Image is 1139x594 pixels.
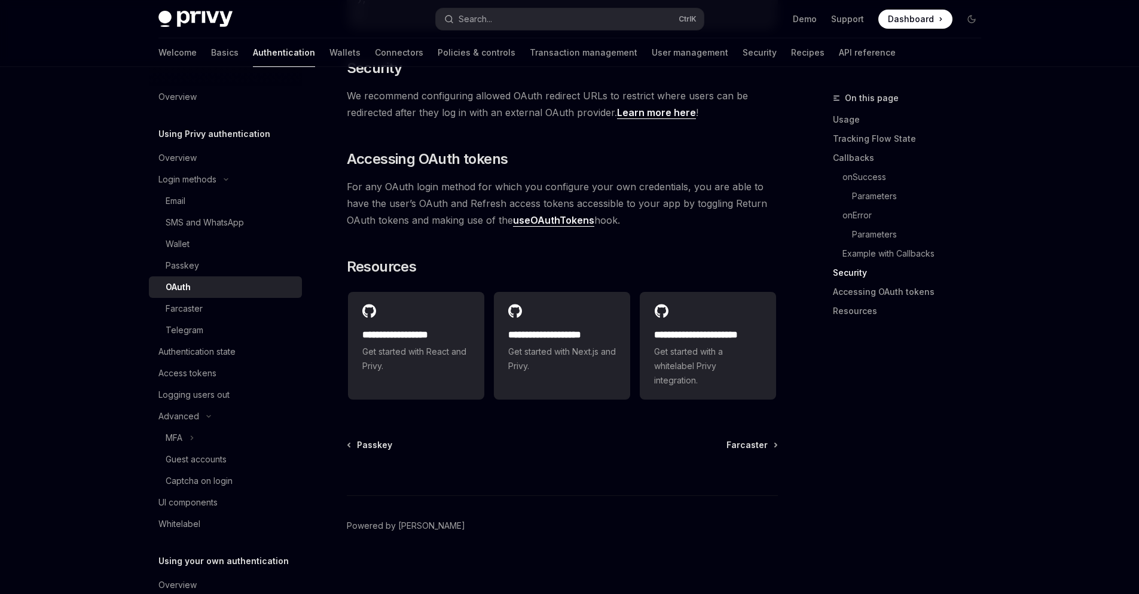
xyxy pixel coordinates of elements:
[839,38,896,67] a: API reference
[158,127,270,141] h5: Using Privy authentication
[149,212,302,233] a: SMS and WhatsApp
[347,520,465,532] a: Powered by [PERSON_NAME]
[652,38,728,67] a: User management
[436,8,704,30] button: Search...CtrlK
[842,167,991,187] a: onSuccess
[158,517,200,531] div: Whitelabel
[348,439,392,451] a: Passkey
[166,237,190,251] div: Wallet
[158,151,197,165] div: Overview
[508,345,616,373] span: Get started with Next.js and Privy.
[679,14,697,24] span: Ctrl K
[962,10,981,29] button: Toggle dark mode
[158,578,197,592] div: Overview
[149,233,302,255] a: Wallet
[888,13,934,25] span: Dashboard
[329,38,361,67] a: Wallets
[149,492,302,513] a: UI components
[158,11,233,28] img: dark logo
[347,87,778,121] span: We recommend configuring allowed OAuth redirect URLs to restrict where users can be redirected af...
[149,276,302,298] a: OAuth
[149,384,302,406] a: Logging users out
[149,86,302,108] a: Overview
[833,148,991,167] a: Callbacks
[530,38,637,67] a: Transaction management
[149,298,302,319] a: Farcaster
[158,409,199,424] div: Advanced
[743,38,777,67] a: Security
[375,38,423,67] a: Connectors
[158,90,197,104] div: Overview
[852,225,991,244] a: Parameters
[158,172,216,187] div: Login methods
[513,214,594,227] a: useOAuthTokens
[791,38,825,67] a: Recipes
[158,345,236,359] div: Authentication state
[852,187,991,206] a: Parameters
[357,439,392,451] span: Passkey
[347,59,402,78] span: Security
[726,439,777,451] a: Farcaster
[845,91,899,105] span: On this page
[347,257,417,276] span: Resources
[726,439,768,451] span: Farcaster
[158,495,218,510] div: UI components
[166,258,199,273] div: Passkey
[166,474,233,488] div: Captcha on login
[149,513,302,535] a: Whitelabel
[842,244,991,263] a: Example with Callbacks
[362,345,470,373] span: Get started with React and Privy.
[158,388,230,402] div: Logging users out
[158,366,216,380] div: Access tokens
[166,452,227,467] div: Guest accounts
[158,38,197,67] a: Welcome
[158,554,289,568] h5: Using your own authentication
[833,263,991,282] a: Security
[654,345,762,388] span: Get started with a whitelabel Privy integration.
[166,431,182,445] div: MFA
[149,363,302,384] a: Access tokens
[149,147,302,169] a: Overview
[166,323,203,337] div: Telegram
[149,449,302,470] a: Guest accounts
[878,10,952,29] a: Dashboard
[833,301,991,321] a: Resources
[842,206,991,225] a: onError
[833,110,991,129] a: Usage
[149,470,302,492] a: Captcha on login
[793,13,817,25] a: Demo
[831,13,864,25] a: Support
[617,106,696,119] a: Learn more here
[166,194,185,208] div: Email
[149,255,302,276] a: Passkey
[833,129,991,148] a: Tracking Flow State
[438,38,515,67] a: Policies & controls
[166,280,191,294] div: OAuth
[166,215,244,230] div: SMS and WhatsApp
[211,38,239,67] a: Basics
[253,38,315,67] a: Authentication
[149,319,302,341] a: Telegram
[166,301,203,316] div: Farcaster
[149,341,302,363] a: Authentication state
[347,150,508,169] span: Accessing OAuth tokens
[347,178,778,229] span: For any OAuth login method for which you configure your own credentials, you are able to have the...
[149,190,302,212] a: Email
[833,282,991,301] a: Accessing OAuth tokens
[459,12,492,26] div: Search...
